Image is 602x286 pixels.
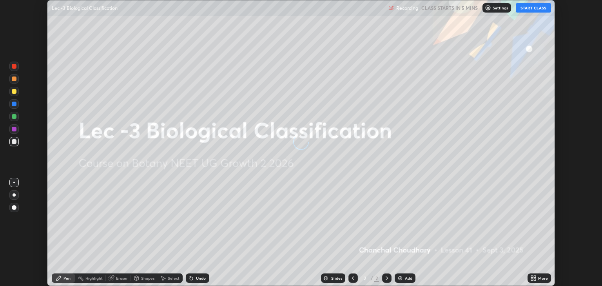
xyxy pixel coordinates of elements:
[141,276,154,280] div: Shapes
[116,276,128,280] div: Eraser
[493,6,508,10] p: Settings
[85,276,103,280] div: Highlight
[63,276,71,280] div: Pen
[396,5,418,11] p: Recording
[370,276,373,281] div: /
[485,5,491,11] img: class-settings-icons
[168,276,180,280] div: Select
[361,276,369,281] div: 2
[538,276,548,280] div: More
[388,5,395,11] img: recording.375f2c34.svg
[405,276,412,280] div: Add
[52,5,118,11] p: Lec -3 Biological Classification
[516,3,551,13] button: START CLASS
[421,4,478,11] h5: CLASS STARTS IN 5 MINS
[374,275,379,282] div: 2
[196,276,206,280] div: Undo
[331,276,342,280] div: Slides
[397,275,403,281] img: add-slide-button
